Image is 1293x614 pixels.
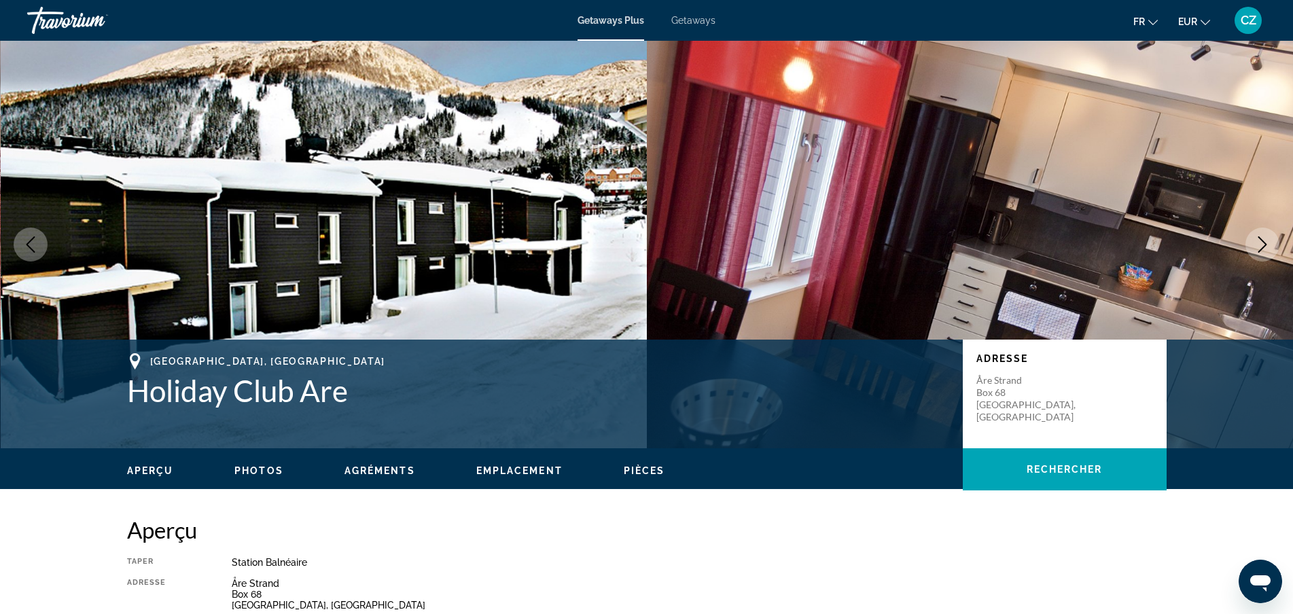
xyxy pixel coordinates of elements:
button: Rechercher [963,448,1167,490]
iframe: Bouton de lancement de la fenêtre de messagerie [1239,560,1282,603]
a: Travorium [27,3,163,38]
button: Photos [234,465,283,477]
button: Aperçu [127,465,174,477]
span: CZ [1241,14,1256,27]
button: Change currency [1178,12,1210,31]
h2: Aperçu [127,516,1167,543]
span: fr [1133,16,1145,27]
button: Next image [1245,228,1279,261]
span: EUR [1178,16,1197,27]
p: Åre Strand Box 68 [GEOGRAPHIC_DATA], [GEOGRAPHIC_DATA] [976,374,1085,423]
button: Change language [1133,12,1158,31]
span: Agréments [344,465,415,476]
span: Photos [234,465,283,476]
a: Getaways [671,15,715,26]
div: Åre Strand Box 68 [GEOGRAPHIC_DATA], [GEOGRAPHIC_DATA] [232,578,1167,611]
span: Rechercher [1027,464,1103,475]
div: Taper [127,557,198,568]
button: User Menu [1230,6,1266,35]
button: Emplacement [476,465,563,477]
p: Adresse [976,353,1153,364]
a: Getaways Plus [578,15,644,26]
span: Pièces [624,465,665,476]
button: Pièces [624,465,665,477]
span: Aperçu [127,465,174,476]
span: [GEOGRAPHIC_DATA], [GEOGRAPHIC_DATA] [150,356,385,367]
div: Adresse [127,578,198,611]
span: Emplacement [476,465,563,476]
h1: Holiday Club Are [127,373,949,408]
button: Agréments [344,465,415,477]
button: Previous image [14,228,48,261]
div: Station balnéaire [232,557,1167,568]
